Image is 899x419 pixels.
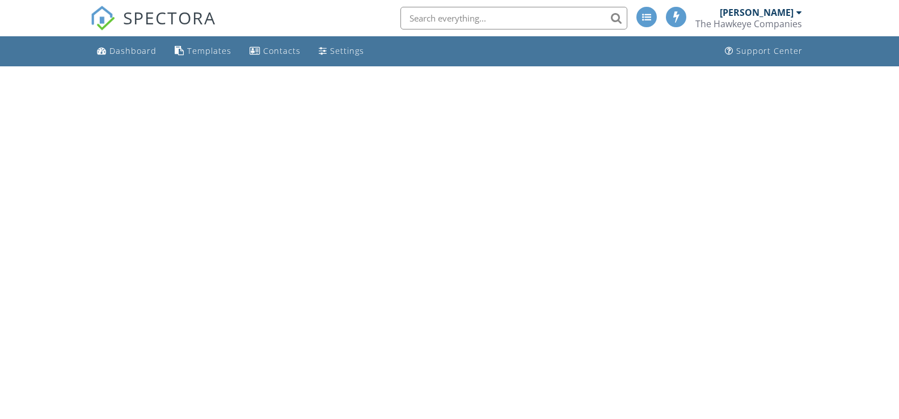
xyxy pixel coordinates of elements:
[720,41,807,62] a: Support Center
[245,41,305,62] a: Contacts
[187,45,231,56] div: Templates
[90,6,115,31] img: The Best Home Inspection Software - Spectora
[90,15,216,39] a: SPECTORA
[736,45,803,56] div: Support Center
[695,18,802,29] div: The Hawkeye Companies
[109,45,157,56] div: Dashboard
[123,6,216,29] span: SPECTORA
[400,7,627,29] input: Search everything...
[314,41,369,62] a: Settings
[330,45,364,56] div: Settings
[170,41,236,62] a: Templates
[263,45,301,56] div: Contacts
[720,7,794,18] div: [PERSON_NAME]
[92,41,161,62] a: Dashboard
